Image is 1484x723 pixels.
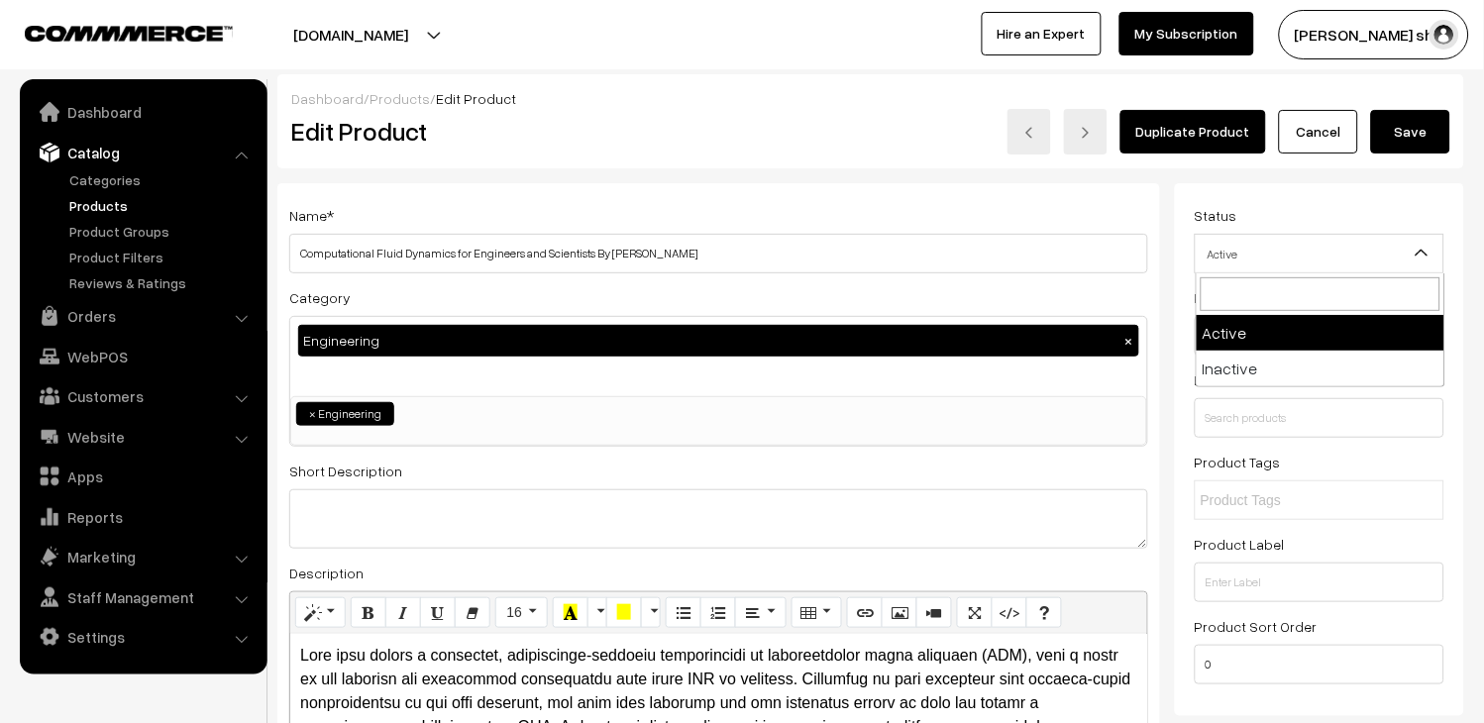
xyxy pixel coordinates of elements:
a: Website [25,419,261,455]
button: Save [1371,110,1450,154]
input: Enter Number [1195,645,1444,684]
img: user [1430,20,1459,50]
a: Dashboard [25,94,261,130]
a: Staff Management [25,579,261,615]
a: COMMMERCE [25,20,198,44]
button: Picture [882,597,917,629]
a: Reviews & Ratings [64,272,261,293]
a: Reports [25,499,261,535]
a: Orders [25,298,261,334]
a: Customers [25,378,261,414]
a: Products [64,195,261,216]
button: Unordered list (CTRL+SHIFT+NUM7) [666,597,701,629]
img: right-arrow.png [1080,127,1092,139]
a: My Subscription [1119,12,1254,55]
label: Category [289,287,351,308]
a: Marketing [25,539,261,574]
a: Cancel [1279,110,1358,154]
a: Settings [25,619,261,655]
button: Remove Font Style (CTRL+\) [455,597,490,629]
button: [PERSON_NAME] sha… [1279,10,1469,59]
span: Active [1195,234,1444,273]
h2: Edit Product [291,116,757,147]
button: Full Screen [957,597,993,629]
a: Duplicate Product [1120,110,1266,154]
a: Apps [25,459,261,494]
label: Product Tags [1195,452,1281,472]
button: Help [1026,597,1062,629]
a: Dashboard [291,90,364,107]
button: Italic (CTRL+I) [385,597,421,629]
label: Status [1195,205,1237,226]
span: Active [1196,237,1443,271]
a: Products [370,90,430,107]
label: Description [289,563,364,583]
button: Background Color [606,597,642,629]
button: Font Size [495,597,548,629]
label: Name [289,205,334,226]
button: [DOMAIN_NAME] [224,10,477,59]
button: Bold (CTRL+B) [351,597,386,629]
button: Ordered list (CTRL+SHIFT+NUM8) [700,597,736,629]
span: Edit Product [436,90,516,107]
button: Underline (CTRL+U) [420,597,456,629]
label: Product Sort Order [1195,616,1318,637]
a: Hire an Expert [982,12,1102,55]
input: Name [289,234,1148,273]
a: Categories [64,169,261,190]
input: Enter Label [1195,563,1444,602]
button: × [1120,332,1138,350]
span: 16 [506,604,522,620]
button: More Color [641,597,661,629]
input: Product Tags [1201,490,1374,511]
li: Engineering [296,402,394,426]
button: Paragraph [735,597,786,629]
img: COMMMERCE [25,26,233,41]
button: Table [792,597,842,629]
a: WebPOS [25,339,261,374]
li: Inactive [1197,351,1444,386]
button: Code View [992,597,1027,629]
button: More Color [587,597,607,629]
a: Catalog [25,135,261,170]
li: Active [1197,315,1444,351]
button: Recent Color [553,597,588,629]
div: / / [291,88,1450,109]
button: Style [295,597,346,629]
img: left-arrow.png [1023,127,1035,139]
div: Engineering [298,325,1139,357]
a: Product Filters [64,247,261,267]
button: Video [916,597,952,629]
a: Product Groups [64,221,261,242]
button: Link (CTRL+K) [847,597,883,629]
label: Short Description [289,461,402,481]
input: Search products [1195,398,1444,438]
label: Product Label [1195,534,1285,555]
span: × [309,405,316,423]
